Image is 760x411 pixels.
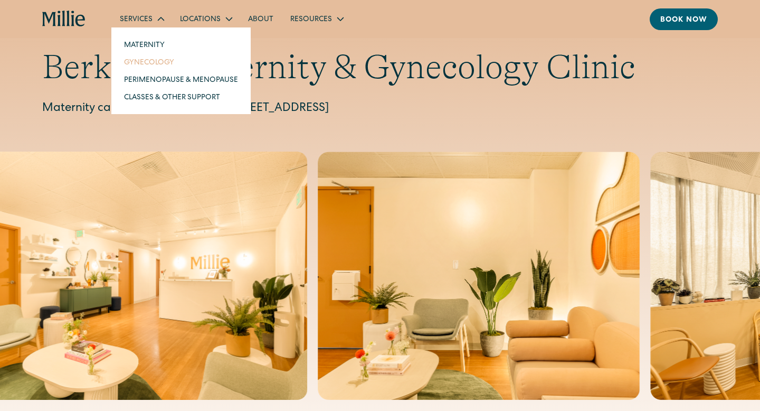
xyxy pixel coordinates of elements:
[42,47,718,88] h1: Berkeley Maternity & Gynecology Clinic
[660,15,707,26] div: Book now
[111,10,172,27] div: Services
[42,11,86,27] a: home
[282,10,351,27] div: Resources
[42,100,718,118] p: Maternity care and gynecology at [STREET_ADDRESS]
[290,14,332,25] div: Resources
[240,10,282,27] a: About
[172,10,240,27] div: Locations
[180,14,221,25] div: Locations
[116,53,246,71] a: Gynecology
[111,27,251,114] nav: Services
[116,36,246,53] a: Maternity
[120,14,153,25] div: Services
[116,71,246,88] a: Perimenopause & Menopause
[650,8,718,30] a: Book now
[116,88,246,106] a: Classes & Other Support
